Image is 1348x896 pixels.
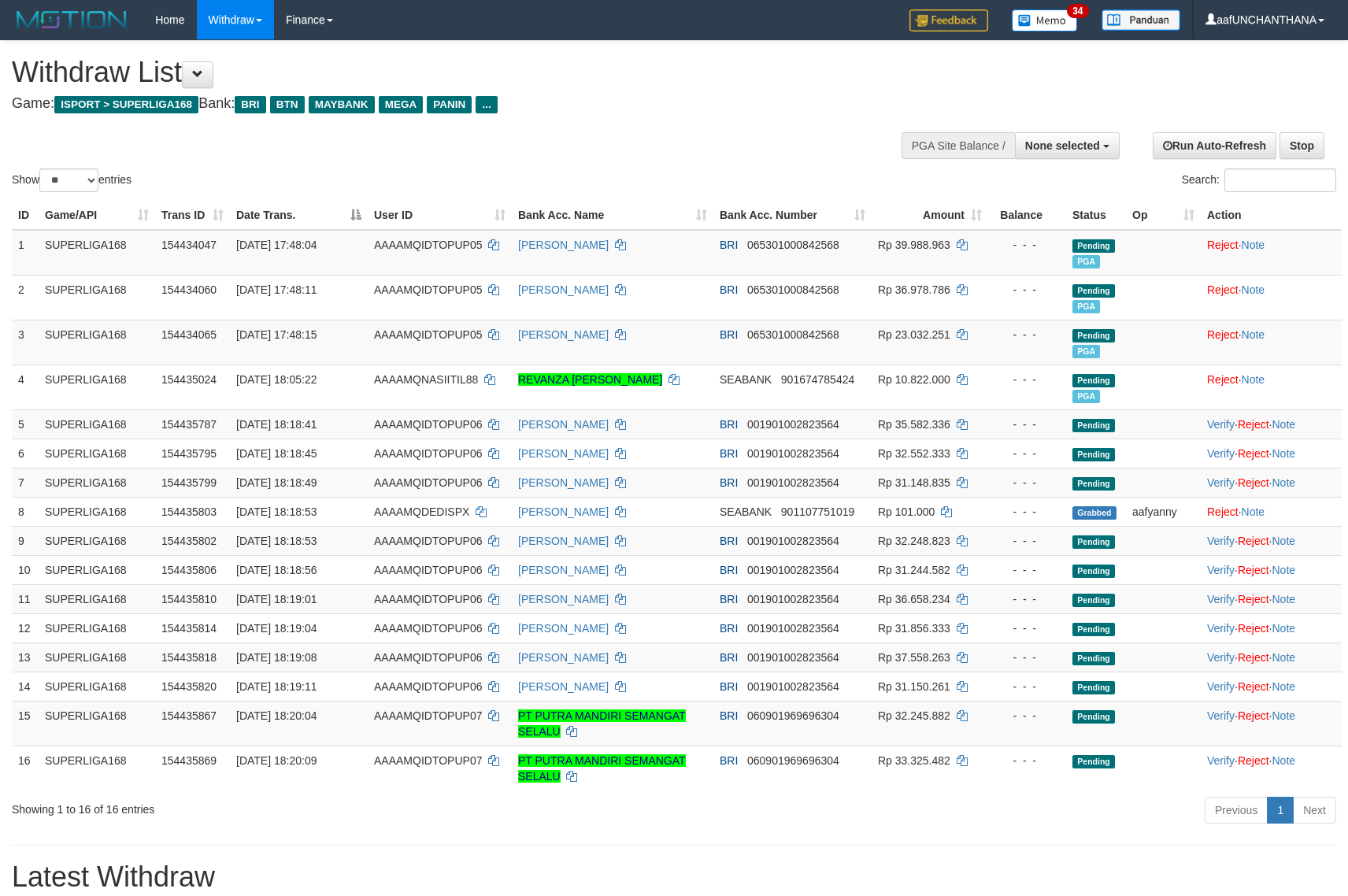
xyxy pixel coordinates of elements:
[878,622,950,635] span: Rp 31.856.333
[1201,320,1342,365] td: ·
[994,562,1060,578] div: - - -
[747,328,839,341] span: Copy 065301000842568 to clipboard
[1066,201,1126,230] th: Status
[518,754,686,783] a: PT PUTRA MANDIRI SEMANGAT SELALU
[1238,680,1269,693] a: Reject
[374,651,482,664] span: AAAAMQIDTOPUP06
[1201,701,1342,746] td: · ·
[1207,622,1235,635] a: Verify
[374,283,482,296] span: AAAAMQIDTOPUP05
[1279,132,1324,159] a: Stop
[747,283,839,296] span: Copy 065301000842568 to clipboard
[994,372,1060,387] div: - - -
[427,96,472,113] span: PANIN
[1238,622,1269,635] a: Reject
[1012,9,1078,31] img: Button%20Memo.svg
[878,418,950,431] span: Rp 35.582.336
[1272,622,1295,635] a: Note
[12,409,39,439] td: 5
[1207,593,1235,605] a: Verify
[39,275,155,320] td: SUPERLIGA168
[1201,201,1342,230] th: Action
[747,535,839,547] span: Copy 001901002823564 to clipboard
[518,505,609,518] a: [PERSON_NAME]
[1272,680,1295,693] a: Note
[518,709,686,738] a: PT PUTRA MANDIRI SEMANGAT SELALU
[909,9,988,31] img: Feedback.jpg
[12,672,39,701] td: 14
[1201,642,1342,672] td: · ·
[39,701,155,746] td: SUPERLIGA168
[720,476,738,489] span: BRI
[1272,651,1295,664] a: Note
[878,283,950,296] span: Rp 36.978.786
[1201,275,1342,320] td: ·
[1238,447,1269,460] a: Reject
[1072,623,1115,636] span: Pending
[161,505,217,518] span: 154435803
[1272,447,1295,460] a: Note
[518,283,609,296] a: [PERSON_NAME]
[1238,418,1269,431] a: Reject
[747,476,839,489] span: Copy 001901002823564 to clipboard
[1201,497,1342,526] td: ·
[720,505,772,518] span: SEABANK
[54,96,198,113] span: ISPORT > SUPERLIGA168
[747,564,839,576] span: Copy 001901002823564 to clipboard
[374,447,482,460] span: AAAAMQIDTOPUP06
[1182,168,1336,192] label: Search:
[518,593,609,605] a: [PERSON_NAME]
[374,328,482,341] span: AAAAMQIDTOPUP05
[161,283,217,296] span: 154434060
[1126,497,1201,526] td: aafyanny
[39,746,155,790] td: SUPERLIGA168
[1072,345,1100,358] span: Marked by aafmaster
[994,475,1060,491] div: - - -
[1201,468,1342,497] td: · ·
[161,418,217,431] span: 154435787
[720,564,738,576] span: BRI
[994,417,1060,432] div: - - -
[12,230,39,276] td: 1
[994,591,1060,607] div: - - -
[1072,710,1115,724] span: Pending
[994,533,1060,549] div: - - -
[1238,709,1269,722] a: Reject
[1072,419,1115,432] span: Pending
[12,795,550,817] div: Showing 1 to 16 of 16 entries
[1207,283,1239,296] a: Reject
[161,447,217,460] span: 154435795
[374,680,482,693] span: AAAAMQIDTOPUP06
[747,651,839,664] span: Copy 001901002823564 to clipboard
[518,373,662,386] a: REVANZA [PERSON_NAME]
[994,620,1060,636] div: - - -
[236,680,317,693] span: [DATE] 18:19:11
[747,447,839,460] span: Copy 001901002823564 to clipboard
[1015,132,1120,159] button: None selected
[1072,506,1117,520] span: Grabbed
[781,373,854,386] span: Copy 901674785424 to clipboard
[12,201,39,230] th: ID
[1207,239,1239,251] a: Reject
[1205,797,1268,824] a: Previous
[1238,754,1269,767] a: Reject
[878,709,950,722] span: Rp 32.245.882
[994,282,1060,298] div: - - -
[720,283,738,296] span: BRI
[368,201,512,230] th: User ID: activate to sort column ascending
[39,672,155,701] td: SUPERLIGA168
[12,555,39,584] td: 10
[236,564,317,576] span: [DATE] 18:18:56
[39,168,98,192] select: Showentries
[1207,564,1235,576] a: Verify
[518,239,609,251] a: [PERSON_NAME]
[720,651,738,664] span: BRI
[39,468,155,497] td: SUPERLIGA168
[1207,373,1239,386] a: Reject
[1242,373,1265,386] a: Note
[1126,201,1201,230] th: Op: activate to sort column ascending
[1238,535,1269,547] a: Reject
[1072,255,1100,268] span: Marked by aafmaster
[747,593,839,605] span: Copy 001901002823564 to clipboard
[39,409,155,439] td: SUPERLIGA168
